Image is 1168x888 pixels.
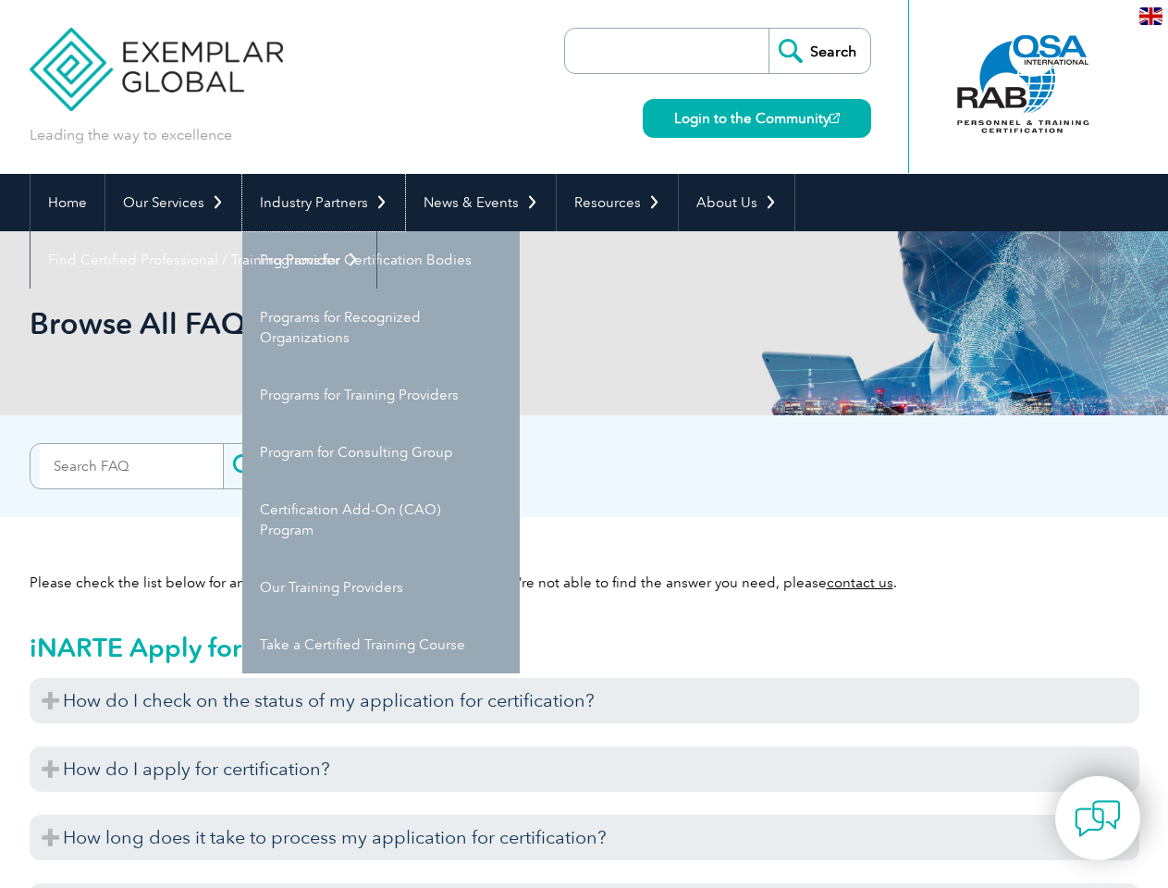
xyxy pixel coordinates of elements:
a: Industry Partners [242,174,405,231]
a: Take a Certified Training Course [242,616,520,673]
a: About Us [679,174,794,231]
input: Search [768,29,870,73]
img: open_square.png [830,113,840,123]
a: Our Services [105,174,241,231]
h3: How do I check on the status of my application for certification? [30,678,1139,723]
a: Find Certified Professional / Training Provider [31,231,376,289]
a: Programs for Certification Bodies [242,231,520,289]
h1: Browse All FAQs by Category [30,305,740,341]
a: Certification Add-On (CAO) Program [242,481,520,559]
h3: How long does it take to process my application for certification? [30,815,1139,860]
img: en [1139,7,1162,25]
p: Leading the way to excellence [30,125,232,145]
h3: How do I apply for certification? [30,746,1139,792]
a: News & Events [406,174,556,231]
a: Login to the Community [643,99,871,138]
a: Home [31,174,105,231]
h2: iNARTE Apply for Certification [30,633,1139,662]
input: Search FAQ [40,444,223,488]
a: Resources [557,174,678,231]
img: contact-chat.png [1075,795,1121,842]
p: Please check the list below for answers to frequently asked questions. If you’re not able to find... [30,573,1139,593]
a: contact us [827,574,893,591]
a: Programs for Training Providers [242,366,520,424]
a: Programs for Recognized Organizations [242,289,520,366]
input: Search [223,444,325,488]
a: Our Training Providers [242,559,520,616]
a: Program for Consulting Group [242,424,520,481]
